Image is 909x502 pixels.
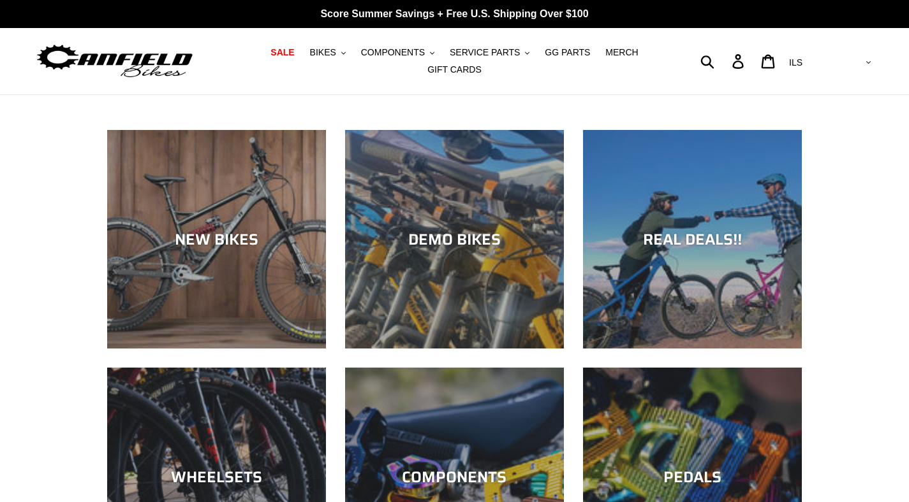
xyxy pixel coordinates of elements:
[107,130,326,348] a: NEW BIKES
[310,47,336,58] span: BIKES
[605,47,638,58] span: MERCH
[345,230,564,248] div: DEMO BIKES
[443,44,536,61] button: SERVICE PARTS
[345,130,564,348] a: DEMO BIKES
[270,47,294,58] span: SALE
[345,468,564,487] div: COMPONENTS
[361,47,425,58] span: COMPONENTS
[107,230,326,248] div: NEW BIKES
[545,47,590,58] span: GG PARTS
[583,130,802,348] a: REAL DEALS!!
[707,47,740,75] input: Search
[583,468,802,487] div: PEDALS
[450,47,520,58] span: SERVICE PARTS
[427,64,482,75] span: GIFT CARDS
[304,44,352,61] button: BIKES
[599,44,644,61] a: MERCH
[264,44,300,61] a: SALE
[583,230,802,248] div: REAL DEALS!!
[538,44,596,61] a: GG PARTS
[355,44,441,61] button: COMPONENTS
[107,468,326,487] div: WHEELSETS
[35,41,195,82] img: Canfield Bikes
[421,61,488,78] a: GIFT CARDS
